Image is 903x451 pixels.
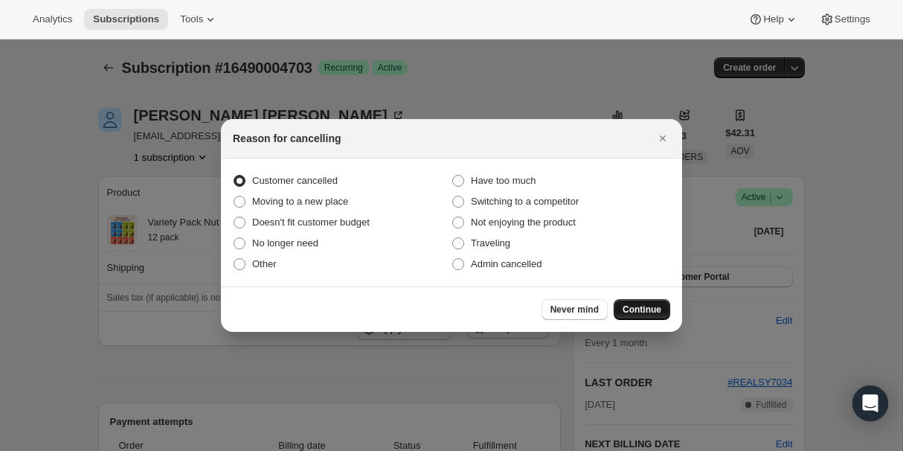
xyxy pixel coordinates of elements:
[180,13,203,25] span: Tools
[233,131,341,146] h2: Reason for cancelling
[33,13,72,25] span: Analytics
[252,237,318,249] span: No longer need
[471,237,510,249] span: Traveling
[763,13,783,25] span: Help
[835,13,870,25] span: Settings
[84,9,168,30] button: Subscriptions
[471,258,542,269] span: Admin cancelled
[471,217,576,228] span: Not enjoying the product
[652,128,673,149] button: Close
[471,175,536,186] span: Have too much
[252,217,370,228] span: Doesn't fit customer budget
[252,196,348,207] span: Moving to a new place
[739,9,807,30] button: Help
[93,13,159,25] span: Subscriptions
[252,258,277,269] span: Other
[623,304,661,316] span: Continue
[171,9,227,30] button: Tools
[811,9,879,30] button: Settings
[252,175,338,186] span: Customer cancelled
[852,386,888,421] div: Open Intercom Messenger
[24,9,81,30] button: Analytics
[471,196,579,207] span: Switching to a competitor
[614,299,670,320] button: Continue
[542,299,608,320] button: Never mind
[550,304,599,316] span: Never mind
